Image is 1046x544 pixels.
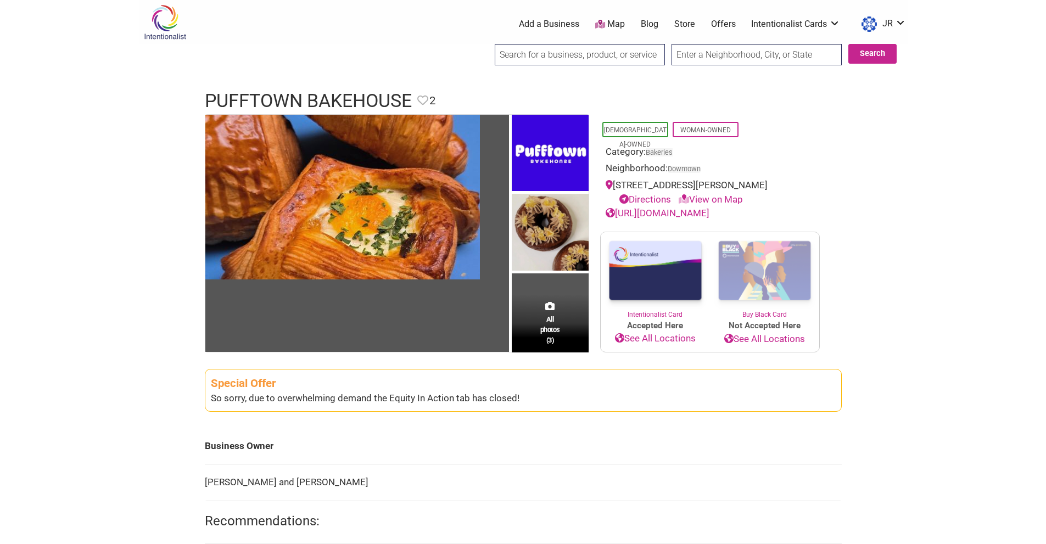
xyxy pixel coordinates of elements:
[211,375,836,392] div: Special Offer
[848,44,897,64] button: Search
[205,512,842,531] h2: Recommendations:
[668,166,701,173] span: Downtown
[751,18,840,30] a: Intentionalist Cards
[606,207,709,218] a: [URL][DOMAIN_NAME]
[606,178,814,206] div: [STREET_ADDRESS][PERSON_NAME]
[601,332,710,346] a: See All Locations
[601,232,710,319] a: Intentionalist Card
[211,391,836,406] div: So sorry, due to overwhelming demand the Equity In Action tab has closed!
[495,44,665,65] input: Search for a business, product, or service
[680,126,731,134] a: Woman-Owned
[512,194,589,273] img: Pufftown Bakehouse - Sweet Croissants
[205,464,842,501] td: [PERSON_NAME] and [PERSON_NAME]
[710,319,819,332] span: Not Accepted Here
[540,314,560,345] span: All photos (3)
[606,145,814,162] div: Category:
[429,92,435,109] span: 2
[205,428,842,464] td: Business Owner
[601,232,710,310] img: Intentionalist Card
[205,88,412,114] h1: Pufftown Bakehouse
[641,18,658,30] a: Blog
[711,18,736,30] a: Offers
[856,14,906,34] a: JR
[519,18,579,30] a: Add a Business
[672,44,842,65] input: Enter a Neighborhood, City, or State
[710,332,819,346] a: See All Locations
[139,4,191,40] img: Intentionalist
[674,18,695,30] a: Store
[205,115,480,279] img: Pufftown Bakehouse - Croissants
[710,232,819,310] img: Buy Black Card
[417,95,428,106] i: Favorite
[679,194,743,205] a: View on Map
[646,148,673,156] a: Bakeries
[601,319,710,332] span: Accepted Here
[595,18,625,31] a: Map
[604,126,667,148] a: [DEMOGRAPHIC_DATA]-Owned
[619,194,671,205] a: Directions
[710,232,819,320] a: Buy Black Card
[512,115,589,194] img: Pufftown Bakehouse - Logo
[606,161,814,178] div: Neighborhood:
